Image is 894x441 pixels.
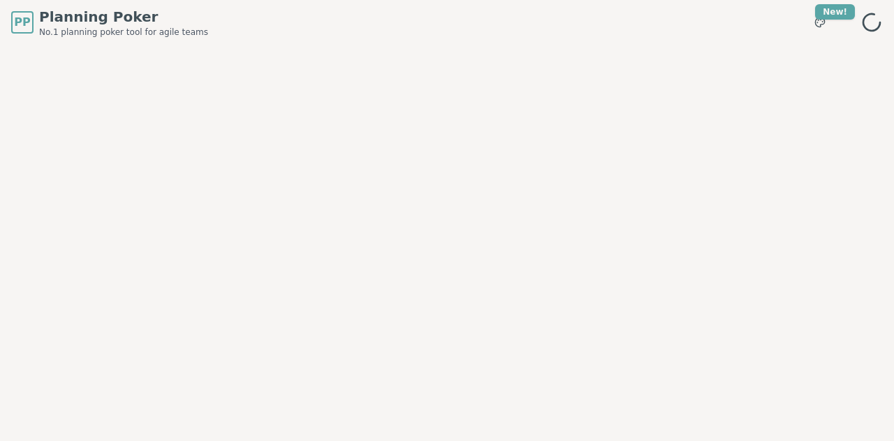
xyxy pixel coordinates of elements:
span: No.1 planning poker tool for agile teams [39,27,208,38]
span: PP [14,14,30,31]
a: PPPlanning PokerNo.1 planning poker tool for agile teams [11,7,208,38]
span: Planning Poker [39,7,208,27]
button: New! [807,10,833,35]
div: New! [815,4,855,20]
